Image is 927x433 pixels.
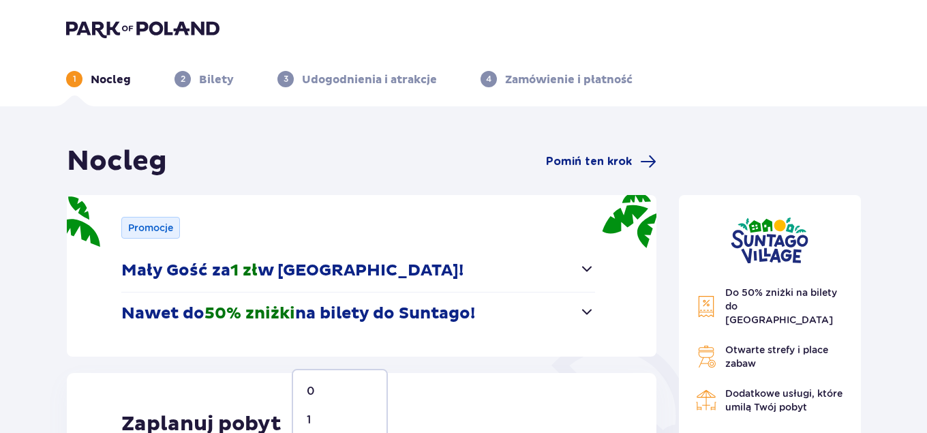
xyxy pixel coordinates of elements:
[284,73,288,85] p: 3
[505,72,633,87] p: Zamówienie i płatność
[277,71,437,87] div: 3Udogodnienia i atrakcje
[307,413,311,428] p: 1
[121,250,595,292] button: Mały Gość za1 złw [GEOGRAPHIC_DATA]!
[174,71,234,87] div: 2Bilety
[695,295,717,318] img: Discount Icon
[121,293,595,335] button: Nawet do50% zniżkina bilety do Suntago!
[307,384,315,399] p: 0
[121,303,475,324] p: Nawet do na bilety do Suntago!
[199,72,234,87] p: Bilety
[481,71,633,87] div: 4Zamówienie i płatność
[91,72,131,87] p: Nocleg
[546,154,632,169] span: Pomiń ten krok
[731,217,808,264] img: Suntago Village
[546,153,656,170] a: Pomiń ten krok
[725,388,842,413] span: Dodatkowe usługi, które umilą Twój pobyt
[725,287,837,325] span: Do 50% zniżki na bilety do [GEOGRAPHIC_DATA]
[695,346,717,368] img: Grill Icon
[128,221,173,235] p: Promocje
[695,389,717,411] img: Restaurant Icon
[204,303,295,324] span: 50% zniżki
[181,73,185,85] p: 2
[725,344,828,369] span: Otwarte strefy i place zabaw
[230,260,258,281] span: 1 zł
[73,73,76,85] p: 1
[121,260,463,281] p: Mały Gość za w [GEOGRAPHIC_DATA]!
[486,73,491,85] p: 4
[67,145,167,179] h1: Nocleg
[302,72,437,87] p: Udogodnienia i atrakcje
[66,71,131,87] div: 1Nocleg
[66,19,219,38] img: Park of Poland logo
